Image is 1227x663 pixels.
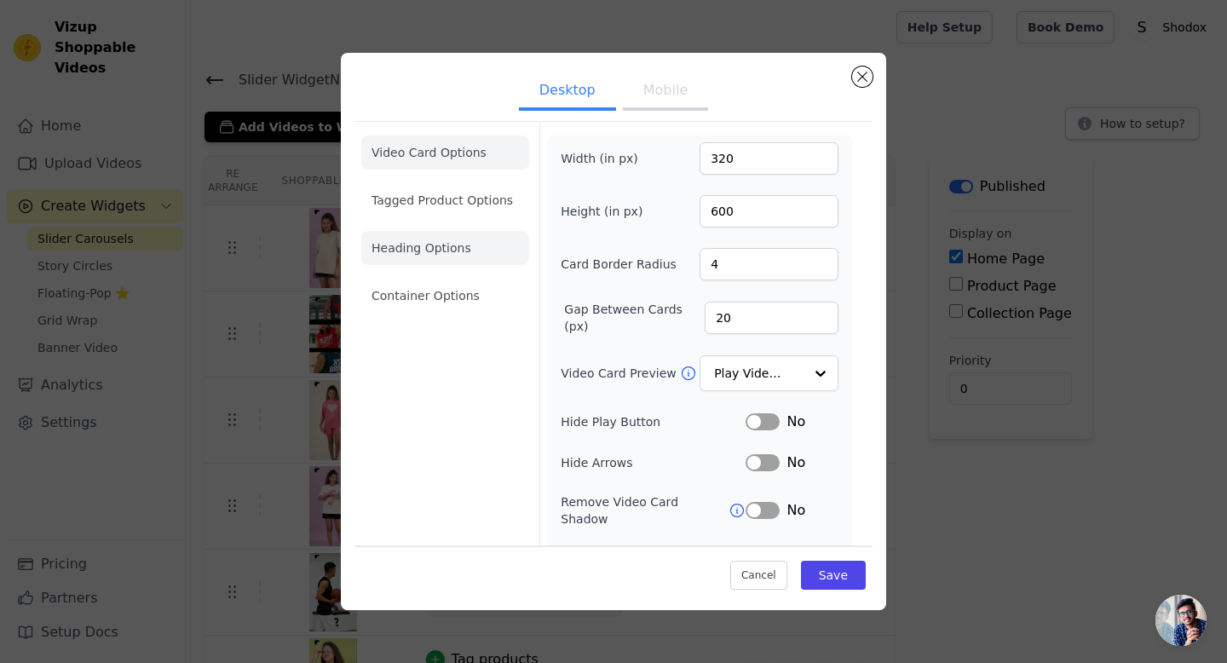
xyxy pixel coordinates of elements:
label: Gap Between Cards (px) [564,301,705,335]
label: Width (in px) [561,150,654,167]
button: Desktop [519,73,616,111]
span: No [786,500,805,521]
label: Card Border Radius [561,256,677,273]
button: Cancel [730,561,787,590]
label: Video Card Preview [561,365,679,382]
span: No [786,412,805,432]
li: Heading Options [361,231,529,265]
label: Remove Video Card Shadow [561,493,729,528]
button: Save [801,561,866,590]
label: Hide Play Button [561,413,746,430]
li: Tagged Product Options [361,183,529,217]
button: Mobile [623,73,708,111]
li: Video Card Options [361,135,529,170]
label: Height (in px) [561,203,654,220]
span: No [786,453,805,473]
label: Hide Arrows [561,454,746,471]
a: Open chat [1155,595,1207,646]
li: Container Options [361,279,529,313]
button: Close modal [852,66,873,87]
